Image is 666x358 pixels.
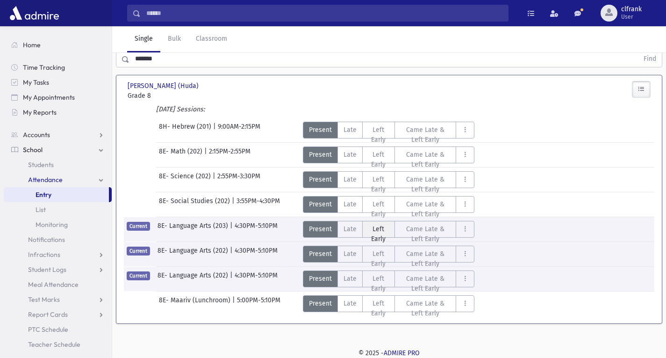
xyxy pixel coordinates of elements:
[23,146,43,154] span: School
[309,249,332,259] span: Present
[303,196,474,213] div: AttTypes
[127,271,150,280] span: Current
[368,125,389,145] span: Left Early
[158,246,230,263] span: 8E- Language Arts (202)
[344,125,357,135] span: Late
[309,199,332,209] span: Present
[209,146,251,163] span: 2:15PM-2:55PM
[23,63,65,72] span: Time Tracking
[23,78,49,87] span: My Tasks
[23,108,57,117] span: My Reports
[4,187,109,202] a: Entry
[368,299,389,318] span: Left Early
[28,295,60,304] span: Test Marks
[4,337,112,352] a: Teacher Schedule
[160,26,188,52] a: Bulk
[4,75,112,90] a: My Tasks
[309,175,332,184] span: Present
[28,250,60,259] span: Infractions
[4,37,112,52] a: Home
[236,196,280,213] span: 3:55PM-4:30PM
[235,270,278,287] span: 4:30PM-5:10PM
[344,150,357,160] span: Late
[28,265,66,274] span: Student Logs
[159,295,232,312] span: 8E- Maariv (Lunchroom)
[128,91,207,101] span: Grade 8
[36,220,68,229] span: Monitoring
[213,171,217,188] span: |
[401,150,450,169] span: Came Late & Left Early
[158,221,230,238] span: 8E- Language Arts (203)
[344,175,357,184] span: Late
[4,322,112,337] a: PTC Schedule
[303,146,474,163] div: AttTypes
[36,190,51,199] span: Entry
[309,299,332,308] span: Present
[230,270,235,287] span: |
[303,270,474,287] div: AttTypes
[127,26,160,52] a: Single
[156,105,205,113] i: [DATE] Sessions:
[28,325,68,334] span: PTC Schedule
[4,202,112,217] a: List
[344,224,357,234] span: Late
[368,274,389,293] span: Left Early
[159,146,204,163] span: 8E- Math (202)
[188,26,235,52] a: Classroom
[28,235,65,244] span: Notifications
[4,262,112,277] a: Student Logs
[368,249,389,269] span: Left Early
[303,295,474,312] div: AttTypes
[309,150,332,160] span: Present
[344,249,357,259] span: Late
[23,93,75,102] span: My Appointments
[4,127,112,142] a: Accounts
[401,274,450,293] span: Came Late & Left Early
[28,280,79,289] span: Meal Attendance
[4,292,112,307] a: Test Marks
[309,274,332,284] span: Present
[7,4,61,22] img: AdmirePro
[127,348,651,358] div: © 2025 -
[28,310,68,319] span: Report Cards
[28,175,63,184] span: Attendance
[159,171,213,188] span: 8E- Science (202)
[344,274,357,284] span: Late
[4,307,112,322] a: Report Cards
[621,6,642,13] span: clfrank
[401,299,450,318] span: Came Late & Left Early
[230,221,235,238] span: |
[368,175,389,194] span: Left Early
[232,295,237,312] span: |
[4,60,112,75] a: Time Tracking
[4,157,112,172] a: Students
[368,199,389,219] span: Left Early
[128,81,201,91] span: [PERSON_NAME] (Huda)
[401,249,450,269] span: Came Late & Left Early
[4,217,112,232] a: Monitoring
[344,199,357,209] span: Late
[303,221,474,238] div: AttTypes
[218,122,260,139] span: 9:00AM-2:15PM
[368,224,389,244] span: Left Early
[28,161,54,169] span: Students
[4,277,112,292] a: Meal Attendance
[303,171,474,188] div: AttTypes
[4,105,112,120] a: My Reports
[28,340,80,349] span: Teacher Schedule
[4,247,112,262] a: Infractions
[309,224,332,234] span: Present
[36,205,46,214] span: List
[621,13,642,21] span: User
[159,196,232,213] span: 8E- Social Studies (202)
[401,199,450,219] span: Came Late & Left Early
[23,131,50,139] span: Accounts
[213,122,218,139] span: |
[204,146,209,163] span: |
[309,125,332,135] span: Present
[4,90,112,105] a: My Appointments
[127,247,150,256] span: Current
[401,125,450,145] span: Came Late & Left Early
[230,246,235,263] span: |
[401,175,450,194] span: Came Late & Left Early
